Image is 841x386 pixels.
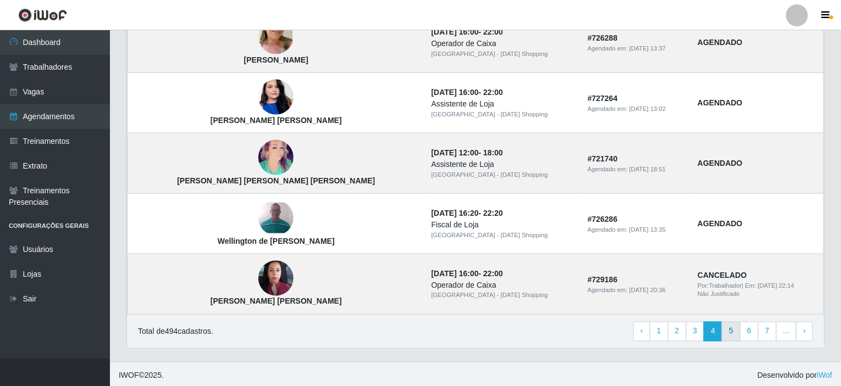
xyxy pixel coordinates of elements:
[588,165,684,174] div: Agendado em:
[722,322,740,342] a: 5
[757,370,832,382] span: Desenvolvido por
[698,98,743,107] strong: AGENDADO
[698,38,743,47] strong: AGENDADO
[431,38,574,49] div: Operador de Caixa
[483,27,503,36] time: 22:00
[211,297,342,306] strong: [PERSON_NAME] [PERSON_NAME]
[668,322,687,342] a: 2
[431,27,479,36] time: [DATE] 16:00
[640,327,643,335] span: ‹
[588,215,618,223] strong: # 726286
[431,27,503,36] strong: -
[817,371,832,380] a: iWof
[588,44,684,53] div: Agendado em:
[629,226,666,233] time: [DATE] 13:35
[431,231,574,240] div: [GEOGRAPHIC_DATA] - [DATE] Shopping
[431,170,574,180] div: [GEOGRAPHIC_DATA] - [DATE] Shopping
[588,275,618,284] strong: # 729186
[431,279,574,291] div: Operador de Caixa
[698,282,742,289] span: Por: Trabalhador
[629,287,666,293] time: [DATE] 20:36
[258,203,294,233] img: Wellington de Jesus Campos
[483,148,503,157] time: 18:00
[698,219,743,228] strong: AGENDADO
[796,322,813,342] a: Next
[431,159,574,170] div: Assistente de Loja
[483,88,503,97] time: 22:00
[629,45,666,52] time: [DATE] 13:37
[244,55,308,64] strong: [PERSON_NAME]
[119,370,164,382] span: © 2025 .
[431,269,479,278] time: [DATE] 16:00
[431,209,479,217] time: [DATE] 16:20
[698,281,817,290] div: | Em:
[758,282,794,289] time: [DATE] 22:14
[740,322,759,342] a: 6
[431,291,574,300] div: [GEOGRAPHIC_DATA] - [DATE] Shopping
[758,322,777,342] a: 7
[704,322,722,342] a: 4
[431,148,503,157] strong: -
[776,322,797,342] a: ...
[483,269,503,278] time: 22:00
[698,159,743,167] strong: AGENDADO
[629,105,666,112] time: [DATE] 13:02
[211,116,342,125] strong: [PERSON_NAME] [PERSON_NAME]
[588,286,684,295] div: Agendado em:
[588,154,618,163] strong: # 721740
[431,110,574,119] div: [GEOGRAPHIC_DATA] - [DATE] Shopping
[686,322,705,342] a: 3
[588,225,684,234] div: Agendado em:
[588,104,684,114] div: Agendado em:
[138,326,213,338] p: Total de 494 cadastros.
[258,4,294,70] img: Hosana Ceane da Silva
[483,209,503,217] time: 22:20
[431,209,503,217] strong: -
[431,148,479,157] time: [DATE] 12:00
[258,66,294,129] img: Estefânia da costa Silva
[431,88,503,97] strong: -
[588,94,618,103] strong: # 727264
[633,322,813,342] nav: pagination
[119,371,139,380] span: IWOF
[803,327,806,335] span: ›
[431,88,479,97] time: [DATE] 16:00
[431,98,574,110] div: Assistente de Loja
[177,176,375,185] strong: [PERSON_NAME] [PERSON_NAME] [PERSON_NAME]
[258,132,294,184] img: Luciana Nyara Nogueira de Araújo
[218,237,335,245] strong: Wellington de [PERSON_NAME]
[698,290,817,299] div: Não Justificado
[258,239,294,317] img: Bianca Paiva De Oliveira Fonseca
[18,8,67,22] img: CoreUI Logo
[588,33,618,42] strong: # 726288
[431,219,574,231] div: Fiscal de Loja
[431,269,503,278] strong: -
[650,322,668,342] a: 1
[633,322,650,342] a: Previous
[698,271,746,279] strong: CANCELADO
[431,49,574,59] div: [GEOGRAPHIC_DATA] - [DATE] Shopping
[629,166,666,172] time: [DATE] 18:51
